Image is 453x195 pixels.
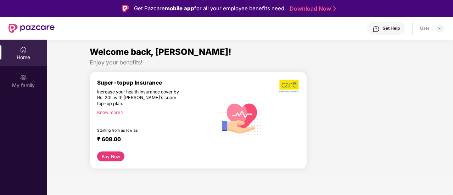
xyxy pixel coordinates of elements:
span: right [120,111,124,115]
div: Increase your health insurance cover by Rs. 20L with [PERSON_NAME]’s super top-up plan. [97,89,185,107]
img: b5dec4f62d2307b9de63beb79f102df3.png [279,79,300,93]
div: Starting from as low as [97,128,185,133]
div: User [420,25,430,31]
div: Know more [97,110,211,115]
div: Get Help [382,25,400,31]
div: Super-topup Insurance [97,79,215,86]
img: svg+xml;base64,PHN2ZyBpZD0iSG9tZSIgeG1sbnM9Imh0dHA6Ly93d3cudzMub3JnLzIwMDAvc3ZnIiB3aWR0aD0iMjAiIG... [20,46,27,53]
button: Buy Now [97,151,124,161]
span: Welcome back, [PERSON_NAME]! [90,47,231,57]
strong: mobile app [165,5,194,12]
a: Download Now [290,5,334,12]
img: Stroke [333,5,336,12]
img: Logo [122,5,129,12]
img: svg+xml;base64,PHN2ZyBpZD0iRHJvcGRvd24tMzJ4MzIiIHhtbG5zPSJodHRwOi8vd3d3LnczLm9yZy8yMDAwL3N2ZyIgd2... [437,25,443,31]
div: ₹ 608.00 [97,136,208,144]
img: svg+xml;base64,PHN2ZyB3aWR0aD0iMjAiIGhlaWdodD0iMjAiIHZpZXdCb3g9IjAgMCAyMCAyMCIgZmlsbD0ibm9uZSIgeG... [20,74,27,81]
div: Enjoy your benefits! [90,59,410,66]
div: Get Pazcare for all your employee benefits need [134,4,284,13]
img: svg+xml;base64,PHN2ZyB4bWxucz0iaHR0cDovL3d3dy53My5vcmcvMjAwMC9zdmciIHhtbG5zOnhsaW5rPSJodHRwOi8vd3... [215,90,266,141]
img: svg+xml;base64,PHN2ZyBpZD0iSGVscC0zMngzMiIgeG1sbnM9Imh0dHA6Ly93d3cudzMub3JnLzIwMDAvc3ZnIiB3aWR0aD... [373,25,380,33]
img: New Pazcare Logo [9,24,55,33]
